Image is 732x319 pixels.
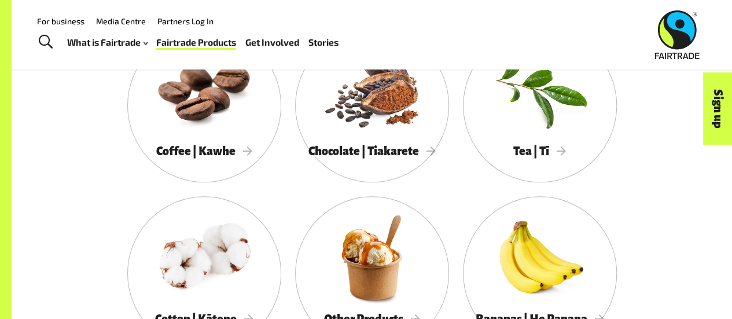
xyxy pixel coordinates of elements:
span: Coffee | Kawhe [156,145,252,157]
img: Fairtrade Australia New Zealand logo [655,10,700,59]
a: Get Involved [245,34,299,50]
span: Chocolate | Tiakarete [308,145,436,157]
a: For business [37,16,84,26]
a: Fairtrade Products [156,34,236,50]
a: Media Centre [96,16,146,26]
a: Chocolate | Tiakarete [295,28,449,182]
a: What is Fairtrade [67,34,148,50]
a: Toggle Search [31,28,60,57]
a: Stories [308,34,339,50]
a: Tea | Tī [463,28,617,182]
span: Tea | Tī [513,145,566,157]
a: Coffee | Kawhe [127,28,281,182]
a: Partners Log In [157,16,214,26]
